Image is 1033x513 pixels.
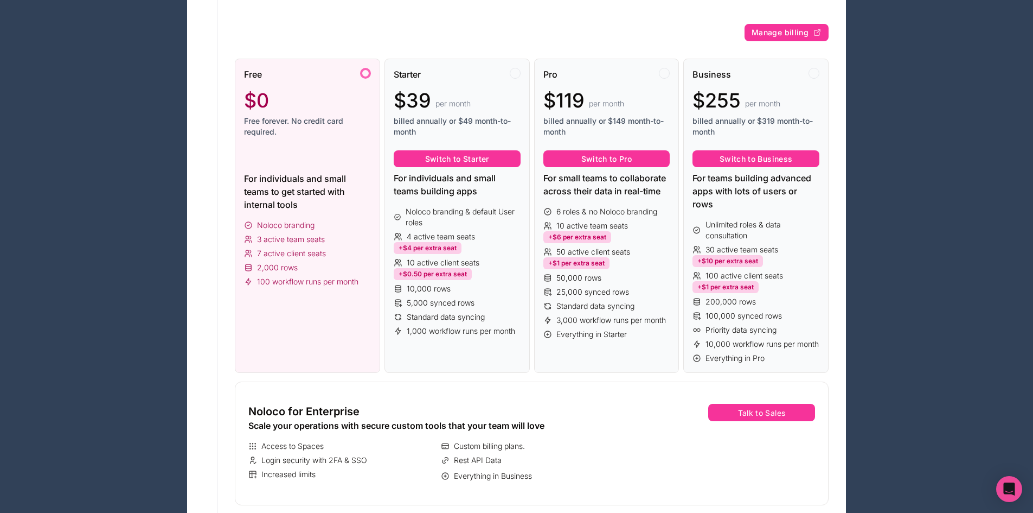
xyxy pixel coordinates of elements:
span: 50 active client seats [556,246,630,257]
span: Everything in Starter [556,329,627,340]
span: Free [244,68,262,81]
span: per month [589,98,624,109]
span: Everything in Pro [705,353,765,364]
span: 10,000 workflow runs per month [705,339,819,350]
span: Rest API Data [454,455,502,466]
span: 200,000 rows [705,296,756,307]
span: Noloco branding [257,220,315,231]
div: +$1 per extra seat [543,257,609,269]
span: 3,000 workflow runs per month [556,315,666,326]
span: 6 roles & no Noloco branding [556,206,657,217]
span: $119 [543,90,585,111]
span: Noloco for Enterprise [248,404,360,419]
span: Access to Spaces [261,441,324,452]
span: 50,000 rows [556,273,601,283]
div: For small teams to collaborate across their data in real-time [543,172,670,198]
span: 2,000 rows [257,262,298,273]
span: 5,000 synced rows [407,297,474,308]
span: 100,000 synced rows [705,311,782,321]
span: 10,000 rows [407,283,451,294]
span: per month [745,98,780,109]
button: Switch to Pro [543,150,670,168]
span: 4 active team seats [407,231,475,242]
span: Manage billing [752,28,809,37]
span: 3 active team seats [257,234,325,245]
span: Noloco branding & default User roles [406,206,520,228]
span: 10 active client seats [407,257,479,268]
span: Priority data syncing [705,325,777,335]
span: Free forever. No credit card required. [244,116,371,137]
span: per month [435,98,471,109]
span: Pro [543,68,557,81]
button: Talk to Sales [708,404,815,421]
span: 25,000 synced rows [556,287,629,297]
div: Scale your operations with secure custom tools that your team will love [248,419,628,432]
span: $0 [244,90,269,111]
span: 100 active client seats [705,270,783,281]
span: billed annually or $319 month-to-month [692,116,819,137]
button: Switch to Starter [394,150,521,168]
div: +$0.50 per extra seat [394,268,472,280]
span: Unlimited roles & data consultation [705,219,819,241]
span: billed annually or $49 month-to-month [394,116,521,137]
span: Standard data syncing [407,312,485,322]
div: +$6 per extra seat [543,231,611,243]
span: 30 active team seats [705,244,778,255]
span: Custom billing plans. [454,441,525,452]
span: 7 active client seats [257,248,326,259]
span: Starter [394,68,421,81]
div: Open Intercom Messenger [996,476,1022,502]
button: Switch to Business [692,150,819,168]
div: +$4 per extra seat [394,242,461,254]
span: $255 [692,90,741,111]
span: Business [692,68,731,81]
span: billed annually or $149 month-to-month [543,116,670,137]
div: For teams building advanced apps with lots of users or rows [692,172,819,211]
span: $39 [394,90,431,111]
span: Everything in Business [454,471,532,482]
div: For individuals and small teams to get started with internal tools [244,172,371,211]
span: 10 active team seats [556,220,628,231]
span: 1,000 workflow runs per month [407,326,515,337]
span: Increased limits [261,469,316,480]
div: +$1 per extra seat [692,281,759,293]
span: 100 workflow runs per month [257,276,358,287]
div: For individuals and small teams building apps [394,172,521,198]
span: Login security with 2FA & SSO [261,455,367,466]
span: Standard data syncing [556,301,634,312]
div: +$10 per extra seat [692,255,763,267]
button: Manage billing [745,24,829,41]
